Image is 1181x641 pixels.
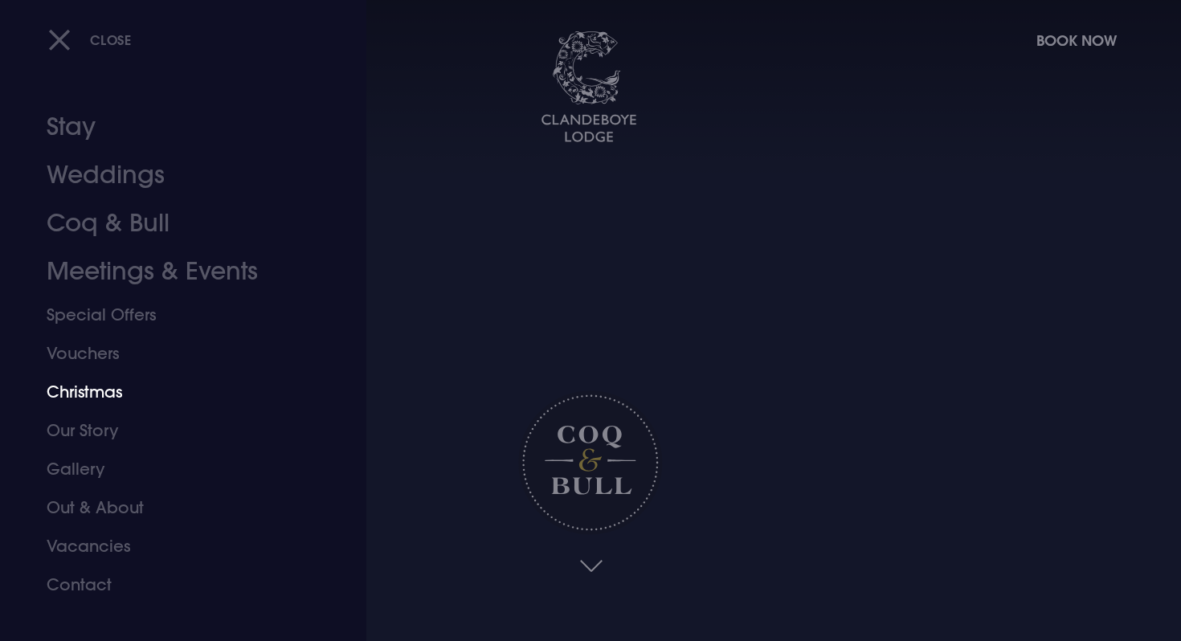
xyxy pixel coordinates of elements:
[47,296,300,334] a: Special Offers
[47,527,300,565] a: Vacancies
[47,103,300,151] a: Stay
[47,450,300,488] a: Gallery
[47,151,300,199] a: Weddings
[47,199,300,247] a: Coq & Bull
[47,373,300,411] a: Christmas
[47,488,300,527] a: Out & About
[47,411,300,450] a: Our Story
[48,23,132,56] button: Close
[47,247,300,296] a: Meetings & Events
[47,565,300,604] a: Contact
[47,334,300,373] a: Vouchers
[90,31,132,48] span: Close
